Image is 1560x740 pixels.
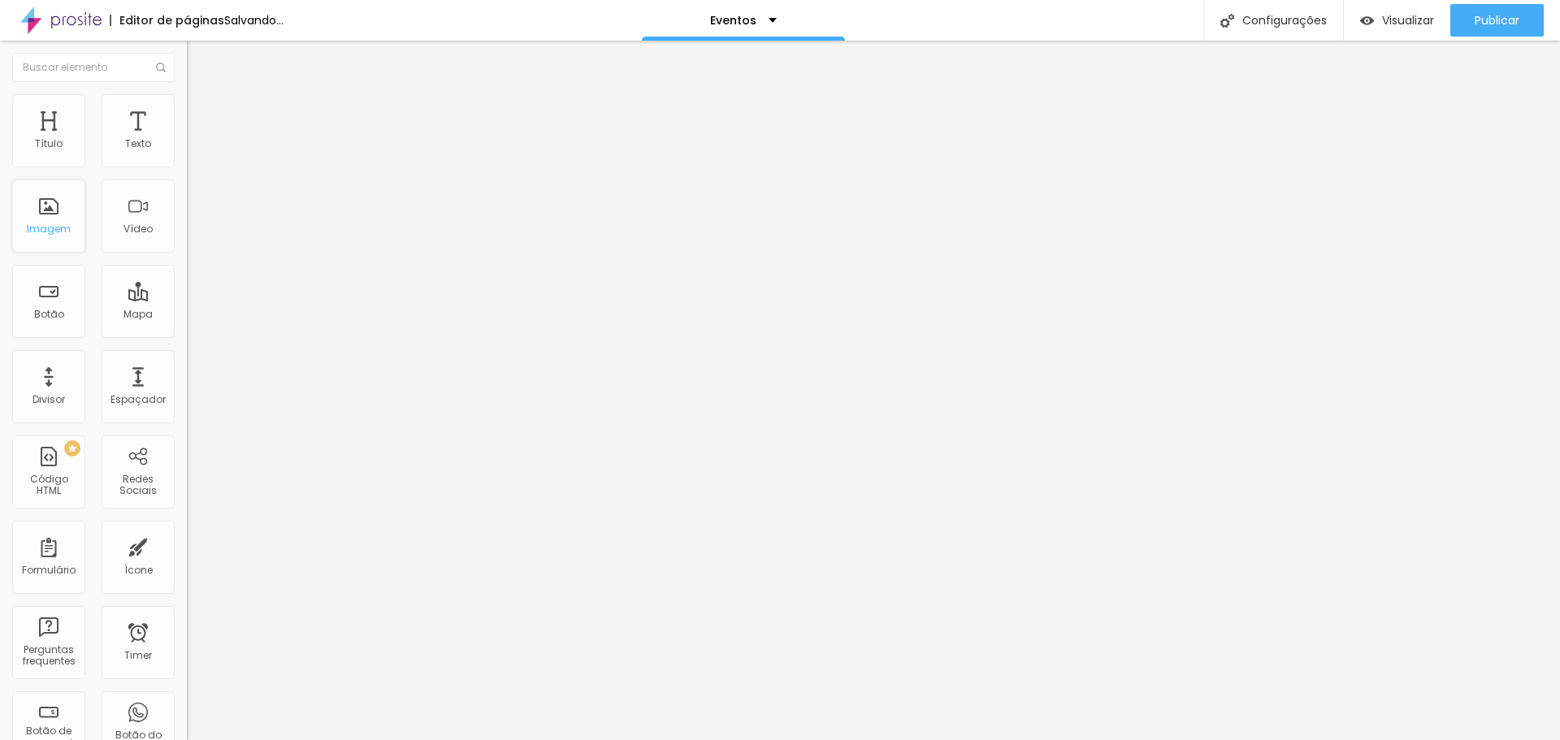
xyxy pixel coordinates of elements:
[16,644,80,668] div: Perguntas frequentes
[1475,14,1519,27] span: Publicar
[224,15,284,26] div: Salvando...
[1360,14,1374,28] img: view-1.svg
[1220,14,1234,28] img: Icone
[12,53,175,82] input: Buscar elemento
[124,650,152,661] div: Timer
[32,394,65,405] div: Divisor
[123,309,153,320] div: Mapa
[22,565,76,576] div: Formulário
[106,474,170,497] div: Redes Sociais
[156,63,166,72] img: Icone
[35,138,63,149] div: Título
[34,309,64,320] div: Botão
[187,41,1560,740] iframe: Editor
[710,15,756,26] p: Eventos
[124,565,153,576] div: Ícone
[1450,4,1544,37] button: Publicar
[110,15,224,26] div: Editor de páginas
[27,223,71,235] div: Imagem
[123,223,153,235] div: Vídeo
[125,138,151,149] div: Texto
[110,394,166,405] div: Espaçador
[16,474,80,497] div: Código HTML
[1382,14,1434,27] span: Visualizar
[1344,4,1450,37] button: Visualizar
